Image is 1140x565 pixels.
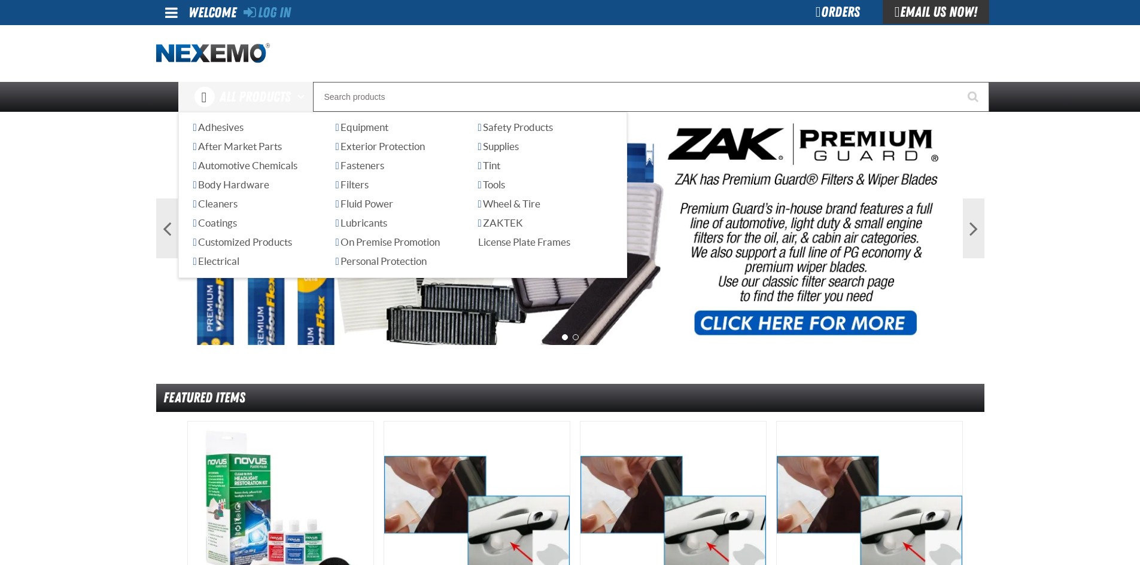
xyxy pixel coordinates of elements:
button: Open All Products pages [293,82,313,112]
span: Lubricants [336,217,387,228]
span: Cleaners [193,198,238,209]
span: Safety Products [478,121,553,133]
span: License Plate Frames [478,236,570,248]
button: Next [963,198,984,258]
span: Equipment [336,121,388,133]
span: Body Hardware [193,179,269,190]
span: Tools [478,179,505,190]
button: 2 of 2 [573,334,579,340]
span: Automotive Chemicals [193,160,297,171]
span: Fluid Power [336,198,393,209]
span: On Premise Promotion [336,236,440,248]
span: After Market Parts [193,141,282,152]
input: Search [313,82,989,112]
span: Filters [336,179,369,190]
span: Personal Protection [336,255,427,267]
button: 1 of 2 [562,334,568,340]
img: Nexemo logo [156,43,270,64]
button: Start Searching [959,82,989,112]
button: Previous [156,198,178,258]
span: Wheel & Tire [478,198,540,209]
span: Electrical [193,255,239,267]
span: All Products [220,86,291,108]
span: Adhesives [193,121,244,133]
span: Coatings [193,217,237,228]
span: Tint [478,160,500,171]
span: Exterior Protection [336,141,425,152]
span: Fasteners [336,160,384,171]
span: ZAKTEK [478,217,523,228]
a: Log In [244,4,291,21]
span: Supplies [478,141,519,152]
span: Customized Products [193,236,292,248]
div: Featured Items [156,384,984,412]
